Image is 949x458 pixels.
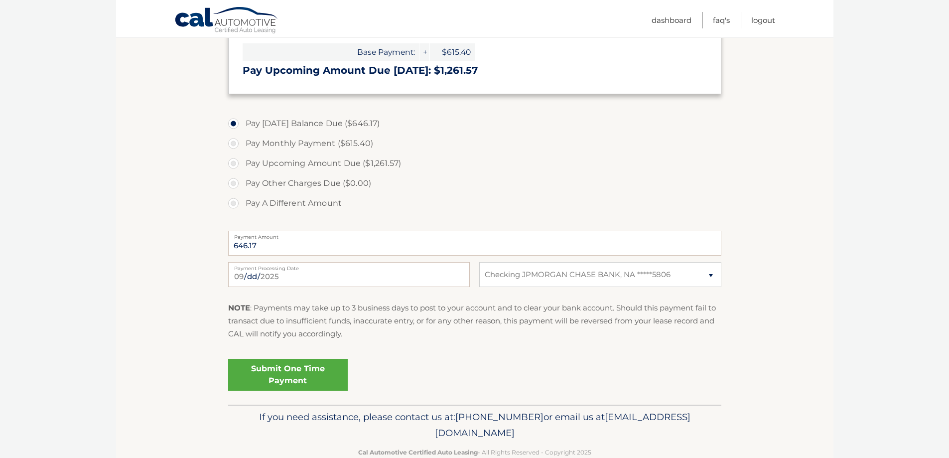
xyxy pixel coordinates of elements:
[228,134,721,153] label: Pay Monthly Payment ($615.40)
[235,447,715,458] p: - All Rights Reserved - Copyright 2025
[228,359,348,391] a: Submit One Time Payment
[228,231,721,256] input: Payment Amount
[430,43,475,61] span: $615.40
[228,114,721,134] label: Pay [DATE] Balance Due ($646.17)
[243,64,707,77] h3: Pay Upcoming Amount Due [DATE]: $1,261.57
[228,153,721,173] label: Pay Upcoming Amount Due ($1,261.57)
[751,12,775,28] a: Logout
[435,411,690,439] span: [EMAIL_ADDRESS][DOMAIN_NAME]
[235,409,715,441] p: If you need assistance, please contact us at: or email us at
[228,231,721,239] label: Payment Amount
[419,43,429,61] span: +
[358,449,478,456] strong: Cal Automotive Certified Auto Leasing
[228,303,250,312] strong: NOTE
[228,262,470,270] label: Payment Processing Date
[174,6,279,35] a: Cal Automotive
[228,193,721,213] label: Pay A Different Amount
[455,411,543,423] span: [PHONE_NUMBER]
[228,173,721,193] label: Pay Other Charges Due ($0.00)
[652,12,691,28] a: Dashboard
[228,262,470,287] input: Payment Date
[228,302,721,341] p: : Payments may take up to 3 business days to post to your account and to clear your bank account....
[713,12,730,28] a: FAQ's
[243,43,419,61] span: Base Payment:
